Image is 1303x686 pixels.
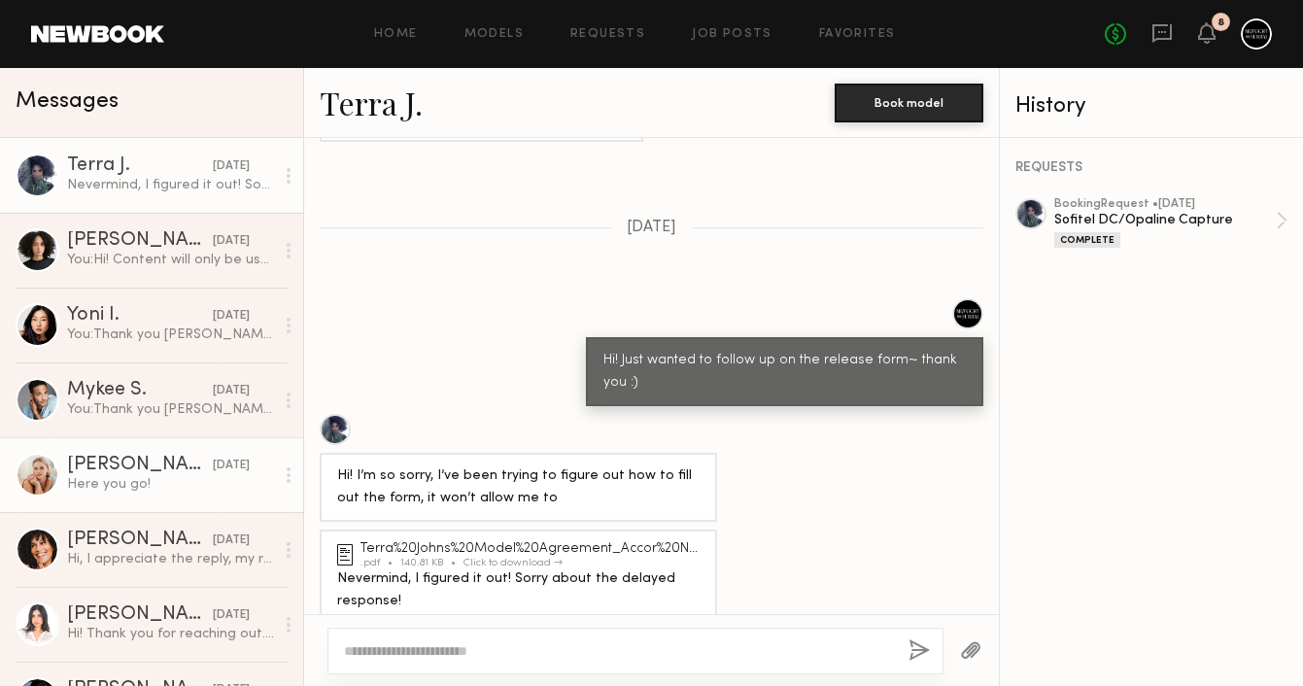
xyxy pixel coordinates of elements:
div: Yoni I. [67,306,213,326]
div: [PERSON_NAME] [67,605,213,625]
div: Hi! Thank you for reaching out. What time would the photoshoot be at? Is this a paid opportunity? [67,625,274,643]
div: Complete [1054,232,1120,248]
a: Models [464,28,524,41]
div: Sofitel DC/Opaline Capture [1054,211,1276,229]
div: booking Request • [DATE] [1054,198,1276,211]
div: Nevermind, I figured it out! Sorry about the delayed response! [67,176,274,194]
div: Mykee S. [67,381,213,400]
div: History [1015,95,1287,118]
div: [PERSON_NAME] [67,231,213,251]
div: .pdf [360,558,400,568]
div: 140.81 KB [400,558,463,568]
div: [DATE] [213,532,250,550]
div: [DATE] [213,157,250,176]
div: You: Hi! Content will only be used for web + social as agreed upon. :) [67,251,274,269]
div: Nevermind, I figured it out! Sorry about the delayed response! [337,568,700,613]
div: [PERSON_NAME] [67,531,213,550]
div: Hi! Just wanted to follow up on the release form~ thank you :) [603,350,966,394]
div: [DATE] [213,457,250,475]
div: You: Thank you [PERSON_NAME]! [67,326,274,344]
a: bookingRequest •[DATE]Sofitel DC/Opaline CaptureComplete [1054,198,1287,248]
div: Here you go! [67,475,274,494]
div: [DATE] [213,606,250,625]
div: You: Thank you [PERSON_NAME]! [67,400,274,419]
div: Terra%20Johns%20Model%20Agreement_Accor%20North%20America_Use%20of%20Image_%20(4)%20(1)%20(1) [360,542,705,556]
div: [DATE] [213,232,250,251]
div: REQUESTS [1015,161,1287,175]
div: Hi, I appreciate the reply, my rate is $120 hourly for this kind of shoot, $500 doesn’t quite cov... [67,550,274,568]
div: Hi! I’m so sorry, I’ve been trying to figure out how to fill out the form, it won’t allow me to [337,465,700,510]
div: Click to download [463,558,563,568]
span: [DATE] [627,220,676,236]
a: Terra J. [320,82,423,123]
a: Terra%20Johns%20Model%20Agreement_Accor%20North%20America_Use%20of%20Image_%20(4)%20(1)%20(1).pdf... [337,542,705,568]
div: Terra J. [67,156,213,176]
a: Favorites [819,28,896,41]
a: Book model [835,93,983,110]
div: [DATE] [213,307,250,326]
div: [PERSON_NAME] [67,456,213,475]
a: Home [374,28,418,41]
span: Messages [16,90,119,113]
button: Book model [835,84,983,122]
div: 8 [1217,17,1224,28]
a: Requests [570,28,645,41]
a: Job Posts [692,28,772,41]
div: [DATE] [213,382,250,400]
